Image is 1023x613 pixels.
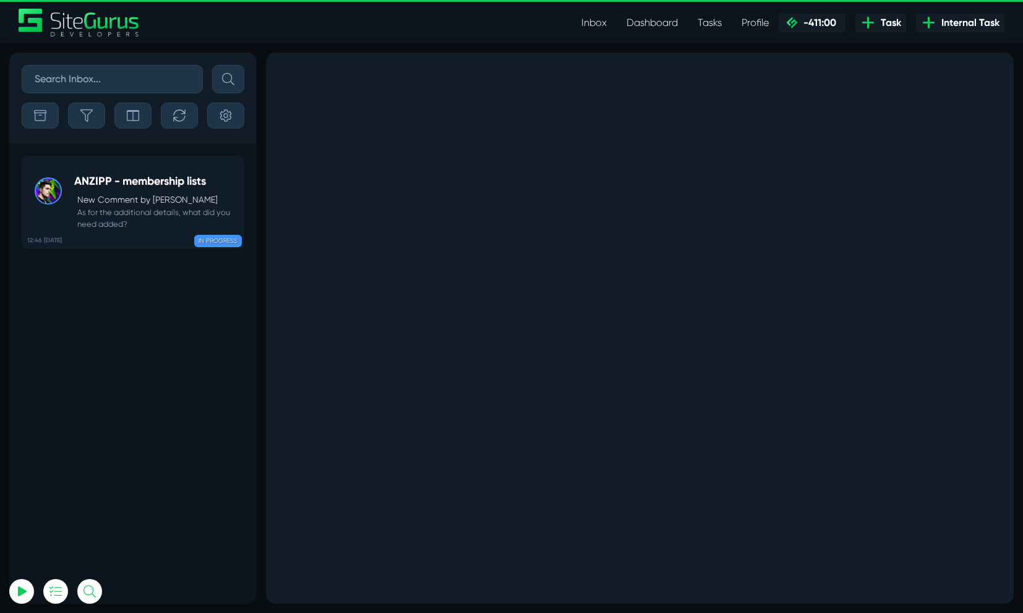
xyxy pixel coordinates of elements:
span: Internal Task [936,15,999,30]
input: Search Inbox... [22,65,203,93]
a: Profile [732,11,779,35]
a: 12:46 [DATE] ANZIPP - membership listsNew Comment by [PERSON_NAME] As for the additional details,... [22,156,244,249]
small: As for the additional details, what did you need added? [74,206,238,230]
a: -411:00 [779,14,845,32]
a: Dashboard [617,11,688,35]
span: Task [876,15,901,30]
b: 12:46 [DATE] [27,236,62,245]
p: New Comment by [PERSON_NAME] [77,193,238,206]
a: Tasks [688,11,732,35]
a: Inbox [571,11,617,35]
img: Sitegurus Logo [19,9,140,36]
a: SiteGurus [19,9,140,36]
a: Task [855,14,906,32]
span: -411:00 [798,17,836,28]
span: IN PROGRESS [194,235,242,247]
a: Internal Task [916,14,1004,32]
h5: ANZIPP - membership lists [74,175,238,188]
